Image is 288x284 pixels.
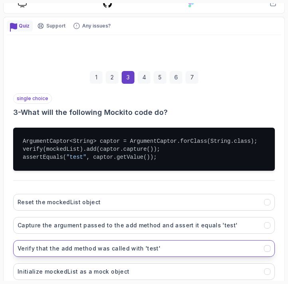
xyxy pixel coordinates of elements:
[34,20,69,32] button: Support button
[7,20,33,32] button: quiz button
[13,107,275,118] h3: 3 - What will the following Mockito code do?
[138,71,150,84] div: 4
[13,240,275,257] button: Verify that the add method was called with 'test'
[13,93,52,104] p: single choice
[18,245,160,252] h3: Verify that the add method was called with 'test'
[18,221,238,229] h3: Capture the argument passed to the add method and assert it equals 'test'
[18,198,101,206] h3: Reset the mockedList object
[19,23,30,29] p: Quiz
[66,154,86,160] span: "test"
[70,20,114,32] button: Feedback button
[18,268,129,276] h3: Initialize mockedList as a mock object
[170,71,182,84] div: 6
[106,71,118,84] div: 2
[13,128,275,171] pre: ArgumentCaptor<String> captor = ArgumentCaptor.forClass(String.class); verify(mockedList).add(cap...
[90,71,103,84] div: 1
[185,71,198,84] div: 7
[154,71,166,84] div: 5
[46,23,65,29] p: Support
[82,23,111,29] p: Any issues?
[122,71,134,84] div: 3
[13,217,275,234] button: Capture the argument passed to the add method and assert it equals 'test'
[13,194,275,211] button: Reset the mockedList object
[13,263,275,280] button: Initialize mockedList as a mock object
